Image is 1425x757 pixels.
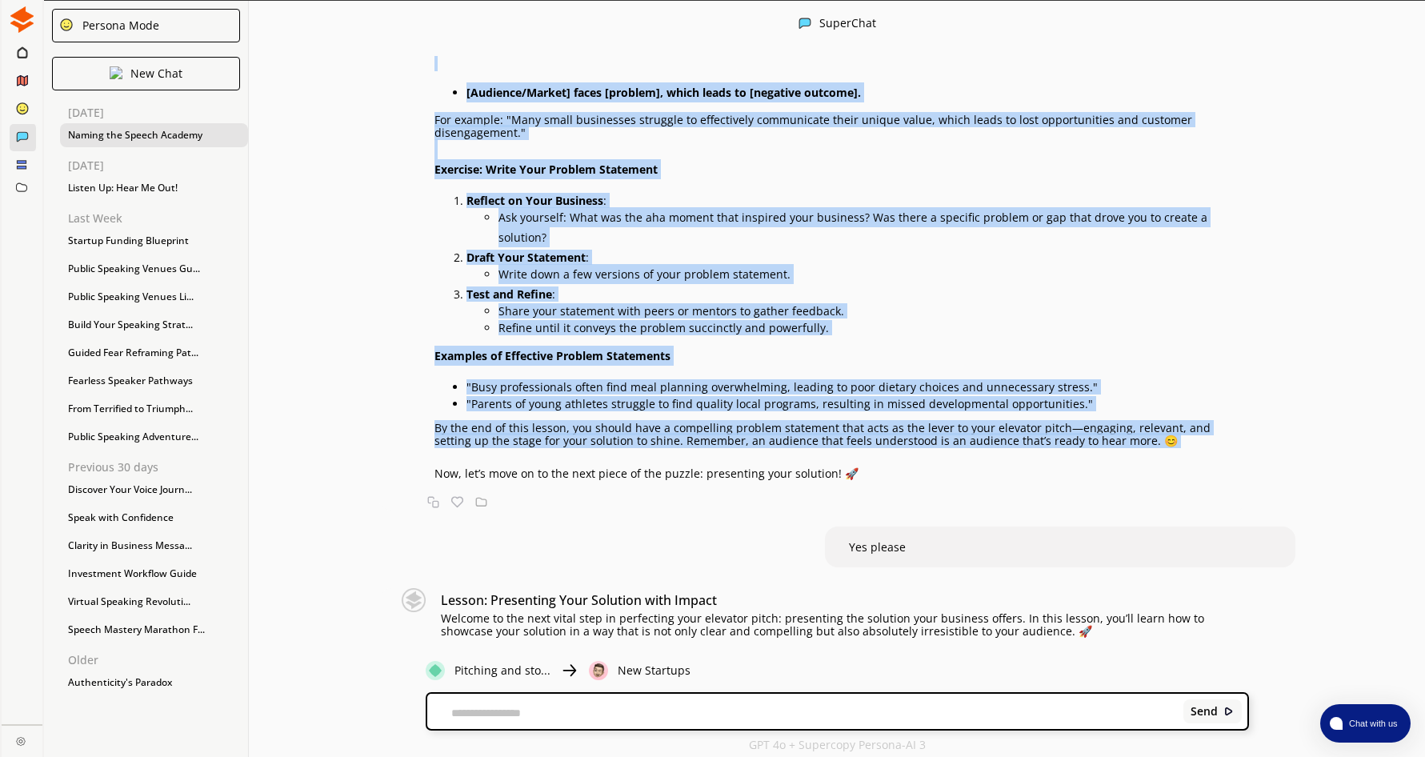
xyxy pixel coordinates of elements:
[466,250,586,265] strong: Draft Your Statement
[475,496,487,508] img: Save
[560,661,579,680] img: Close
[60,618,248,642] div: Speech Mastery Marathon F...
[451,496,463,508] img: Favorite
[394,588,434,612] img: Close
[2,725,42,753] a: Close
[60,369,248,393] div: Fearless Speaker Pathways
[466,398,1249,411] p: "Parents of young athletes struggle to find quality local programs, resulting in missed developme...
[60,285,248,309] div: Public Speaking Venues Li...
[60,397,248,421] div: From Terrified to Triumph...
[60,590,248,614] div: Virtual Speaking Revoluti...
[59,18,74,32] img: Close
[454,664,550,677] p: Pitching and sto...
[498,264,1249,284] li: Write down a few versions of your problem statement.
[434,467,1249,480] p: Now, let’s move on to the next piece of the puzzle: presenting your solution! 🚀
[60,257,248,281] div: Public Speaking Venues Gu...
[466,85,861,100] strong: [Audience/Market] faces [problem], which leads to [negative outcome].
[466,381,1249,394] p: "Busy professionals often find meal planning overwhelming, leading to poor dietary choices and un...
[434,159,1249,179] h4: Exercise: Write Your Problem Statement
[110,66,122,79] img: Close
[60,699,248,723] div: Engaging TikTok Trends 🌟
[589,661,608,680] img: Close
[498,207,1249,247] li: Ask yourself: What was the aha moment that inspired your business? Was there a specific problem o...
[618,664,690,677] p: New Startups
[466,288,1249,301] p: :
[466,286,552,302] strong: Test and Refine
[819,17,876,32] div: SuperChat
[60,313,248,337] div: Build Your Speaking Strat...
[68,159,248,172] p: [DATE]
[9,6,35,33] img: Close
[426,661,445,680] img: Close
[1320,704,1411,743] button: atlas-launcher
[1223,706,1235,717] img: Close
[441,588,1248,612] h3: Lesson: Presenting Your Solution with Impact
[60,123,248,147] div: Naming the Speech Academy
[60,176,248,200] div: Listen Up: Hear Me Out!
[466,194,1249,207] p: :
[1343,717,1401,730] span: Chat with us
[466,251,1249,264] p: :
[60,425,248,449] div: Public Speaking Adventure...
[749,739,926,751] p: GPT 4o + Supercopy Persona-AI 3
[799,17,811,30] img: Close
[60,534,248,558] div: Clarity in Business Messa...
[498,305,1249,318] p: Share your statement with peers or mentors to gather feedback.
[441,612,1248,638] p: Welcome to the next vital step in perfecting your elevator pitch: presenting the solution your bu...
[68,654,248,667] p: Older
[1191,705,1218,718] b: Send
[434,346,1249,366] h4: Examples of Effective Problem Statements
[130,67,182,80] p: New Chat
[60,229,248,253] div: Startup Funding Blueprint
[68,212,248,225] p: Last Week
[60,341,248,365] div: Guided Fear Reframing Pat...
[60,671,248,695] div: Authenticity's Paradox
[68,106,248,119] p: [DATE]
[498,322,1249,334] p: Refine until it conveys the problem succinctly and powerfully.
[16,736,26,746] img: Close
[434,422,1249,447] p: By the end of this lesson, you should have a compelling problem statement that acts as the lever ...
[60,562,248,586] div: Investment Workflow Guide
[68,461,248,474] p: Previous 30 days
[849,539,906,555] span: Yes please
[466,193,603,208] strong: Reflect on Your Business
[427,496,439,508] img: Copy
[60,478,248,502] div: Discover Your Voice Journ...
[434,114,1249,139] p: For example: "Many small businesses struggle to effectively communicate their unique value, which...
[77,19,159,32] div: Persona Mode
[60,506,248,530] div: Speak with Confidence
